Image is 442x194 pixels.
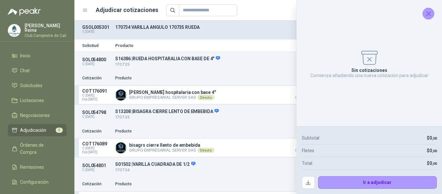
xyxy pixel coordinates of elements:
[432,136,437,141] span: ,00
[115,128,282,134] p: Producto
[82,57,111,62] p: SOL054800
[82,75,111,81] p: Cotización
[82,43,111,48] p: Solicitud
[129,148,215,153] p: GRUPO EMPRESARIAL SERVER SAS
[197,95,215,100] div: Directo
[20,52,30,59] span: Inicio
[20,127,46,134] span: Adjudicación
[8,50,67,62] a: Inicio
[8,124,67,136] a: Adjudicación5
[115,43,341,48] p: Producto
[115,25,341,30] p: 170734 VARILLA ANGULO 170735 RUEDA
[285,96,318,99] span: Crédito 30 días
[429,135,437,141] span: 0
[82,97,111,101] span: Exp: [DATE]
[8,109,67,121] a: Negociaciones
[285,88,318,99] p: $ 249.900
[429,148,437,153] span: 0
[427,160,437,167] p: $
[82,62,111,66] p: C: [DATE]
[115,161,341,167] p: S01502 | VARILLA CUADRADA DE 1/2
[20,142,61,156] span: Órdenes de Compra
[285,128,318,134] p: Precio
[82,128,111,134] p: Cotización
[429,161,437,166] span: 0
[302,134,319,142] p: Subtotal
[20,67,30,74] span: Chat
[56,128,63,133] span: 5
[285,141,318,152] p: $ 107.100
[302,147,314,154] p: Fletes
[20,82,42,89] span: Solicitudes
[8,24,20,37] img: Company Logo
[115,167,341,173] p: 170734
[20,164,44,171] span: Remisiones
[115,75,282,81] p: Producto
[82,110,111,115] p: SOL054798
[285,75,318,81] p: Precio
[82,163,111,168] p: SOL054801
[115,56,341,62] p: S16386 | RUEDA HOSPITARALIA CON BASE DE 4"
[82,88,111,94] p: COT176091
[20,112,50,119] span: Negociaciones
[318,176,437,189] button: Ir a adjudicar
[302,160,312,167] p: Total
[129,143,215,148] p: bisagrs cierre llento de embebida
[116,143,126,153] img: Company Logo
[82,150,111,154] span: Exp: [DATE]
[427,134,437,142] p: $
[129,95,216,100] p: GRUPO EMPRESARIAL SERVER SAS
[20,178,49,186] span: Configuración
[25,23,67,32] p: [PERSON_NAME] Reina
[115,181,282,187] p: Producto
[82,181,111,187] p: Cotización
[8,64,67,77] a: Chat
[285,149,318,152] span: Crédito 30 días
[285,181,318,187] p: Precio
[8,79,67,92] a: Solicitudes
[82,115,111,119] p: C: [DATE]
[82,30,111,34] p: C: [DATE]
[96,6,158,15] h1: Adjudicar cotizaciones
[116,90,126,100] img: Company Logo
[82,141,111,146] p: COT176089
[427,147,437,154] p: $
[8,161,67,173] a: Remisiones
[8,176,67,188] a: Configuración
[432,149,437,153] span: ,00
[432,162,437,166] span: ,00
[8,8,41,16] img: Logo peakr
[115,108,341,114] p: S13208 | BISAGRA CIERRE LENTO DE EMBEBIDA
[82,94,111,97] span: C: [DATE]
[82,25,111,30] p: GSOL005301
[8,139,67,158] a: Órdenes de Compra
[310,73,428,78] p: Comienza añadiendo una nueva cotización para adjudicar
[115,114,341,120] p: 170735
[82,168,111,172] p: C: [DATE]
[129,90,216,95] p: [PERSON_NAME] hospitalaria con base 4"
[8,94,67,107] a: Licitaciones
[20,97,44,104] span: Licitaciones
[197,148,215,153] div: Directo
[115,62,341,68] p: 170735
[82,146,111,150] span: C: [DATE]
[351,68,387,73] p: Sin cotizaciones
[25,34,67,38] p: Club Campestre de Cali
